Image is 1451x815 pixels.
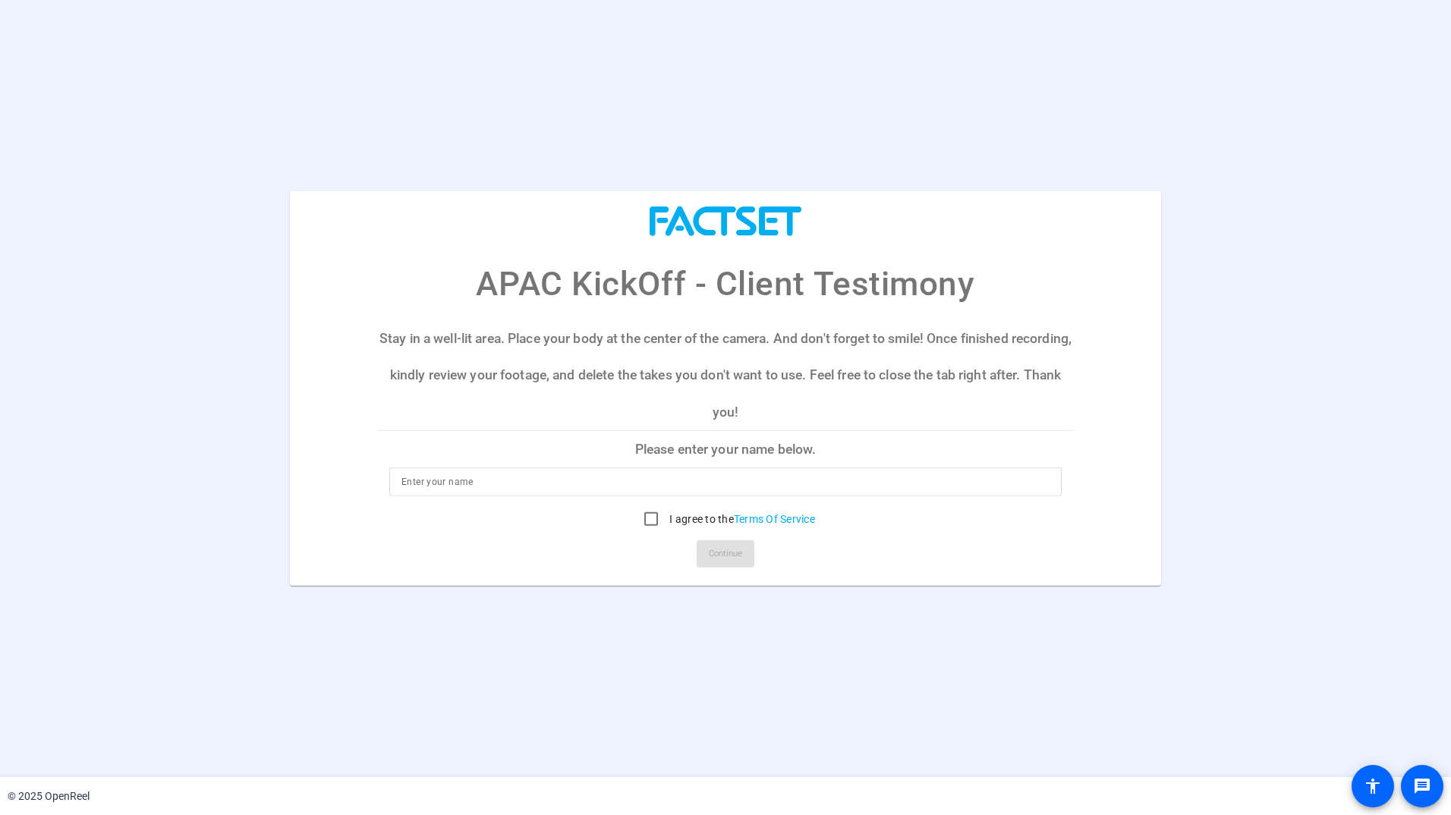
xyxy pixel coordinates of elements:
[1364,777,1382,795] mat-icon: accessibility
[377,320,1074,430] p: Stay in a well-lit area. Place your body at the center of the camera. And don't forget to smile! ...
[476,259,974,309] p: APAC KickOff - Client Testimony
[734,513,815,525] a: Terms Of Service
[8,788,90,804] div: © 2025 OpenReel
[666,511,815,527] label: I agree to the
[401,473,1050,491] input: Enter your name
[1413,777,1431,795] mat-icon: message
[377,431,1074,467] p: Please enter your name below.
[650,206,801,236] img: company-logo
